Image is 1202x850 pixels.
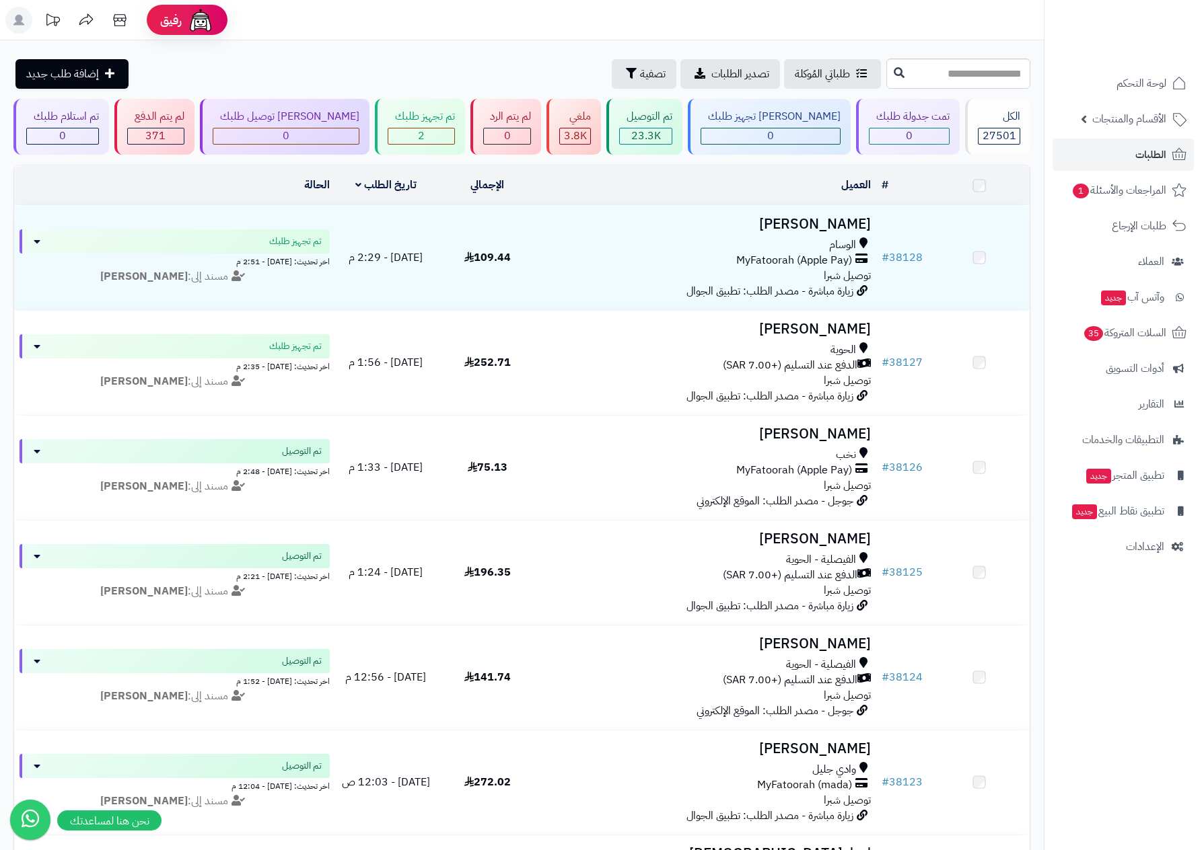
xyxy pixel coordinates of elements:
[640,66,666,82] span: تصفية
[812,762,856,777] span: وادي جليل
[906,128,913,144] span: 0
[870,128,949,144] div: 0
[1053,245,1194,278] a: العملاء
[544,99,604,155] a: ملغي 3.8K
[978,109,1020,124] div: الكل
[882,459,923,475] a: #38126
[757,777,852,793] span: MyFatoorah (mada)
[1053,495,1194,527] a: تطبيق نقاط البيعجديد
[836,447,856,463] span: نخب
[418,128,425,144] span: 2
[1092,110,1166,128] span: الأقسام والمنتجات
[26,109,99,124] div: تم استلام طلبك
[1053,424,1194,456] a: التطبيقات والخدمات
[484,128,531,144] div: 0
[372,99,468,155] a: تم تجهيز طلبك 2
[160,12,182,28] span: رفيق
[349,249,423,266] span: [DATE] - 2:29 م
[1072,504,1097,519] span: جديد
[1135,145,1166,164] span: الطلبات
[9,584,340,599] div: مسند إلى:
[1112,217,1166,235] span: طلبات الإرجاع
[882,249,889,266] span: #
[544,741,871,757] h3: [PERSON_NAME]
[784,59,881,89] a: طلباتي المُوكلة
[882,354,889,371] span: #
[1082,430,1164,449] span: التطبيقات والخدمات
[685,99,853,155] a: [PERSON_NAME] تجهيز طلبك 0
[20,778,330,792] div: اخر تحديث: [DATE] - 12:04 م
[1053,317,1194,349] a: السلات المتروكة35
[962,99,1033,155] a: الكل27501
[853,99,962,155] a: تمت جدولة طلبك 0
[544,531,871,547] h3: [PERSON_NAME]
[59,128,66,144] span: 0
[468,99,544,155] a: لم يتم الرد 0
[723,568,857,583] span: الدفع عند التسليم (+7.00 SAR)
[1086,469,1111,484] span: جديد
[464,774,511,790] span: 272.02
[388,128,454,144] div: 2
[128,128,184,144] div: 371
[882,249,923,266] a: #38128
[1053,531,1194,563] a: الإعدادات
[829,237,856,253] span: الوسام
[711,66,769,82] span: تصدير الطلبات
[15,59,129,89] a: إضافة طلب جديد
[1073,184,1089,198] span: 1
[869,109,950,124] div: تمت جدولة طلبك
[100,373,188,389] strong: [PERSON_NAME]
[1101,291,1126,305] span: جديد
[1126,537,1164,556] span: الإعدادات
[604,99,685,155] a: تم التوصيل 23.3K
[345,669,426,685] span: [DATE] - 12:56 م
[723,672,857,688] span: الدفع عند التسليم (+7.00 SAR)
[882,354,923,371] a: #38127
[620,128,672,144] div: 23303
[26,66,99,82] span: إضافة طلب جديد
[1053,459,1194,492] a: تطبيق المتجرجديد
[786,657,856,672] span: الفيصلية - الحوية
[544,426,871,442] h3: [PERSON_NAME]
[686,283,853,299] span: زيارة مباشرة - مصدر الطلب: تطبيق الجوال
[882,459,889,475] span: #
[544,636,871,652] h3: [PERSON_NAME]
[1053,139,1194,171] a: الطلبات
[1138,252,1164,271] span: العملاء
[20,673,330,687] div: اخر تحديث: [DATE] - 1:52 م
[1071,181,1166,200] span: المراجعات والأسئلة
[20,568,330,582] div: اخر تحديث: [DATE] - 2:21 م
[824,268,871,284] span: توصيل شبرا
[388,109,455,124] div: تم تجهيز طلبك
[1053,352,1194,385] a: أدوات التسويق
[786,552,856,568] span: الفيصلية - الحوية
[464,564,511,580] span: 196.35
[882,669,923,685] a: #38124
[619,109,672,124] div: تم التوصيل
[686,388,853,404] span: زيارة مباشرة - مصدر الطلب: تطبيق الجوال
[824,373,871,389] span: توصيل شبرا
[1053,210,1194,242] a: طلبات الإرجاع
[11,99,112,155] a: تم استلام طلبك 0
[127,109,184,124] div: لم يتم الدفع
[723,358,857,373] span: الدفع عند التسليم (+7.00 SAR)
[830,342,856,358] span: الحوية
[1053,67,1194,100] a: لوحة التحكم
[701,128,840,144] div: 0
[882,177,888,193] a: #
[686,808,853,824] span: زيارة مباشرة - مصدر الطلب: تطبيق الجوال
[112,99,197,155] a: لم يتم الدفع 371
[1053,388,1194,420] a: التقارير
[282,549,322,563] span: تم التوصيل
[680,59,780,89] a: تصدير الطلبات
[187,7,214,34] img: ai-face.png
[213,109,359,124] div: [PERSON_NAME] توصيل طلبك
[282,654,322,668] span: تم التوصيل
[1085,466,1164,485] span: تطبيق المتجر
[736,463,852,478] span: MyFatoorah (Apple Pay)
[100,793,188,809] strong: [PERSON_NAME]
[20,254,330,268] div: اخر تحديث: [DATE] - 2:51 م
[349,354,423,371] span: [DATE] - 1:56 م
[686,598,853,614] span: زيارة مباشرة - مصدر الطلب: تطبيق الجوال
[882,774,923,790] a: #38123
